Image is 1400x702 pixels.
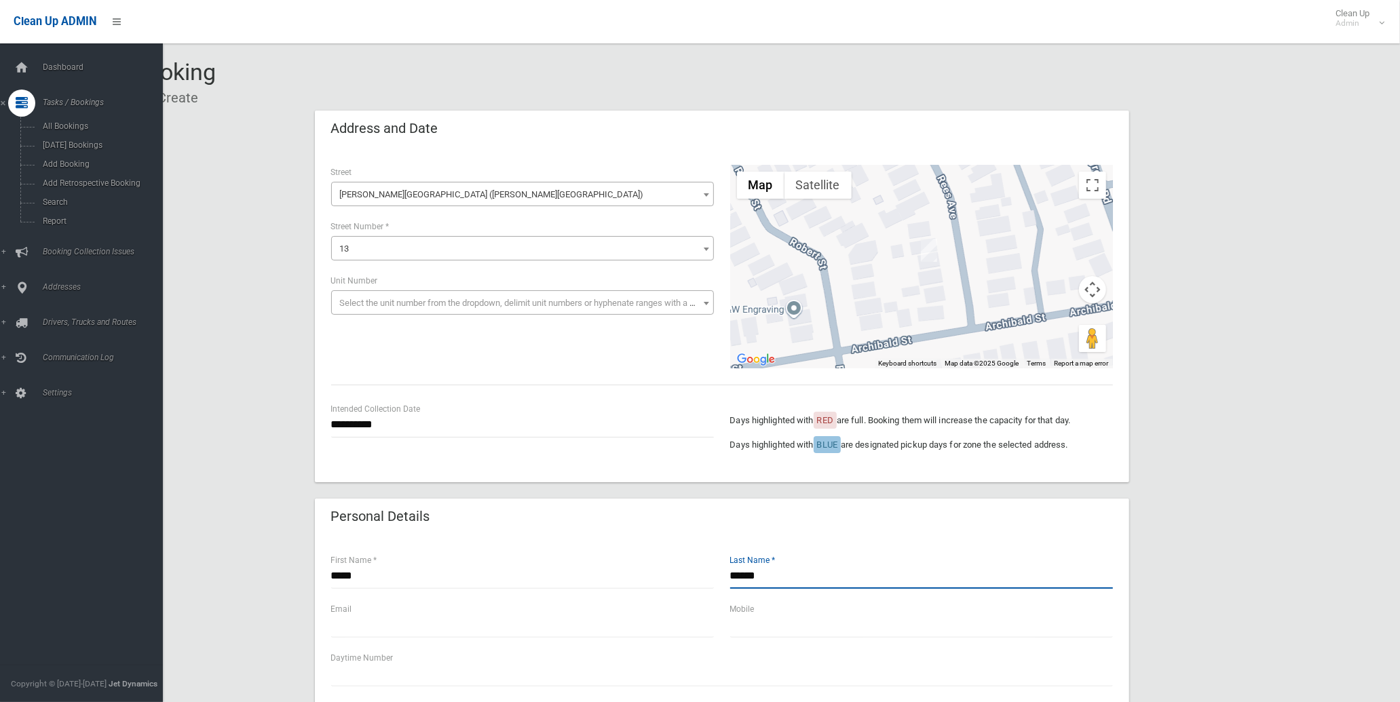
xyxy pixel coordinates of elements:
[315,503,447,530] header: Personal Details
[737,172,784,199] button: Show street map
[1055,359,1109,367] a: Report a map error
[340,298,719,308] span: Select the unit number from the dropdown, delimit unit numbers or hyphenate ranges with a comma
[331,236,714,260] span: 13
[14,15,96,28] span: Clean Up ADMIN
[39,62,174,72] span: Dashboard
[39,247,174,256] span: Booking Collection Issues
[39,353,174,362] span: Communication Log
[39,317,174,327] span: Drivers, Trucks and Routes
[1079,276,1106,303] button: Map camera controls
[340,243,349,254] span: 13
[39,216,163,226] span: Report
[921,239,937,262] div: 13 Rees Avenue, BELMORE NSW 2192
[1027,359,1046,367] a: Terms (opens in new tab)
[11,679,107,688] span: Copyright © [DATE]-[DATE]
[1329,8,1383,28] span: Clean Up
[335,185,711,204] span: Rees Avenue (BELMORE 2192)
[315,115,455,142] header: Address and Date
[39,197,163,207] span: Search
[39,282,174,292] span: Addresses
[1079,172,1106,199] button: Toggle fullscreen view
[109,679,157,688] strong: Jet Dynamics
[945,359,1019,367] span: Map data ©2025 Google
[730,412,1113,429] p: Days highlighted with are full. Booking them will increase the capacity for that day.
[39,388,174,397] span: Settings
[335,239,711,258] span: 13
[39,159,163,169] span: Add Booking
[879,359,937,368] button: Keyboard shortcuts
[734,351,778,368] img: Google
[1336,18,1369,28] small: Admin
[734,351,778,368] a: Open this area in Google Maps (opens a new window)
[39,178,163,188] span: Add Retrospective Booking
[784,172,852,199] button: Show satellite imagery
[817,415,833,425] span: RED
[730,437,1113,453] p: Days highlighted with are designated pickup days for zone the selected address.
[1079,325,1106,352] button: Drag Pegman onto the map to open Street View
[39,98,174,107] span: Tasks / Bookings
[39,140,163,150] span: [DATE] Bookings
[817,440,837,450] span: BLUE
[331,182,714,206] span: Rees Avenue (BELMORE 2192)
[148,85,198,111] li: Create
[39,121,163,131] span: All Bookings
